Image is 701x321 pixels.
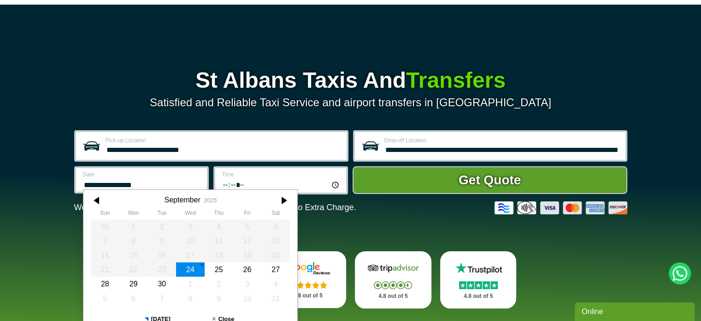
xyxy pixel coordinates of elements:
div: 2025 [203,197,216,204]
div: September [164,195,200,204]
label: Date [83,172,201,177]
th: Saturday [261,210,290,219]
div: 01 October 2025 [176,277,205,291]
div: 30 September 2025 [147,277,176,291]
th: Friday [233,210,261,219]
label: Drop-off Location [384,138,620,143]
div: 28 September 2025 [91,277,119,291]
div: 02 October 2025 [204,277,233,291]
th: Thursday [204,210,233,219]
img: Stars [459,281,498,289]
th: Sunday [91,210,119,219]
div: 05 September 2025 [233,219,261,234]
div: 31 August 2025 [91,219,119,234]
p: Satisfied and Reliable Taxi Service and airport transfers in [GEOGRAPHIC_DATA] [74,96,627,109]
div: 14 September 2025 [91,248,119,262]
th: Tuesday [147,210,176,219]
div: 04 October 2025 [261,277,290,291]
div: 07 October 2025 [147,291,176,306]
div: 06 September 2025 [261,219,290,234]
a: Trustpilot Stars 4.8 out of 5 [440,251,517,309]
div: 20 September 2025 [261,248,290,262]
div: 29 September 2025 [119,277,147,291]
img: Stars [289,281,327,289]
div: 18 September 2025 [204,248,233,262]
img: Google [280,261,336,275]
div: 07 September 2025 [91,234,119,248]
img: Credit And Debit Cards [495,201,627,214]
div: 09 October 2025 [204,291,233,306]
div: 12 September 2025 [233,234,261,248]
img: Stars [374,281,412,289]
div: 09 September 2025 [147,234,176,248]
div: 25 September 2025 [204,262,233,277]
div: 22 September 2025 [119,262,147,277]
div: 01 September 2025 [119,219,147,234]
div: 16 September 2025 [147,248,176,262]
div: 02 September 2025 [147,219,176,234]
div: 08 September 2025 [119,234,147,248]
div: 27 September 2025 [261,262,290,277]
span: Transfers [406,68,506,92]
p: 4.8 out of 5 [365,291,421,302]
div: 03 October 2025 [233,277,261,291]
div: 10 October 2025 [233,291,261,306]
div: 13 September 2025 [261,234,290,248]
div: 04 September 2025 [204,219,233,234]
div: 21 September 2025 [91,262,119,277]
label: Time [222,172,341,177]
div: 06 October 2025 [119,291,147,306]
p: 4.8 out of 5 [280,290,336,302]
a: Google Stars 4.8 out of 5 [270,251,346,308]
div: 24 September 2025 [176,262,205,277]
th: Wednesday [176,210,205,219]
iframe: chat widget [575,301,696,321]
div: 08 October 2025 [176,291,205,306]
div: 05 October 2025 [91,291,119,306]
div: 03 September 2025 [176,219,205,234]
a: Tripadvisor Stars 4.8 out of 5 [355,251,431,309]
div: 26 September 2025 [233,262,261,277]
div: 11 October 2025 [261,291,290,306]
div: 10 September 2025 [176,234,205,248]
button: Get Quote [353,166,627,194]
p: 4.8 out of 5 [450,291,507,302]
div: 19 September 2025 [233,248,261,262]
label: Pick-up Location [106,138,341,143]
div: 11 September 2025 [204,234,233,248]
span: The Car at No Extra Charge. [250,203,356,212]
img: Trustpilot [451,261,506,275]
div: 17 September 2025 [176,248,205,262]
img: Tripadvisor [365,261,421,275]
p: We Now Accept Card & Contactless Payment In [74,203,356,212]
th: Monday [119,210,147,219]
div: 15 September 2025 [119,248,147,262]
div: 23 September 2025 [147,262,176,277]
h1: St Albans Taxis And [74,69,627,91]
